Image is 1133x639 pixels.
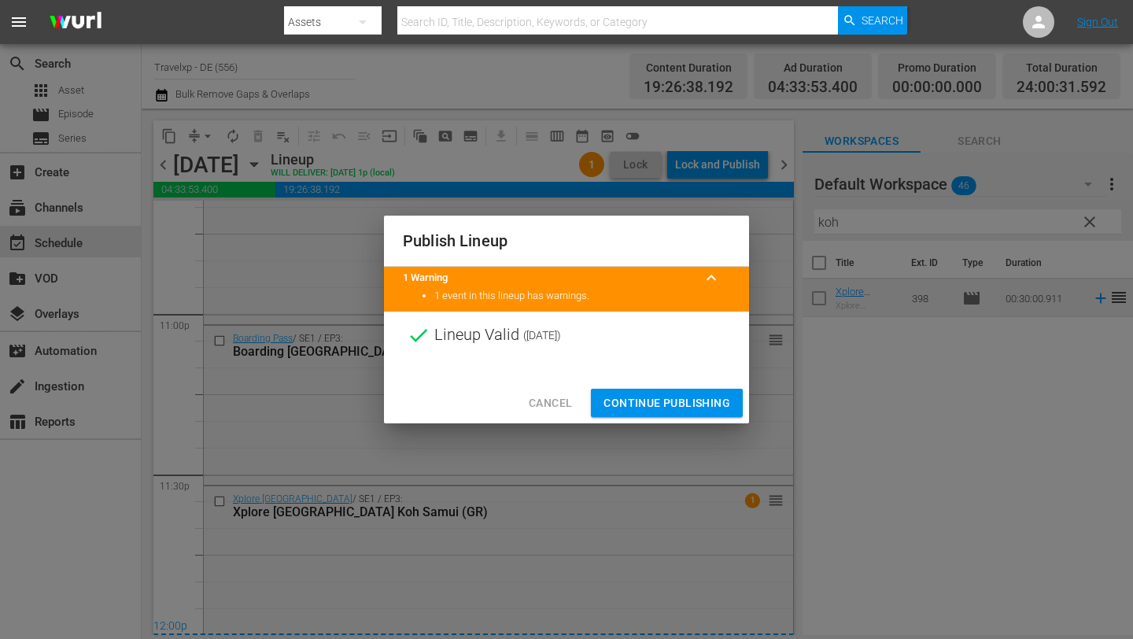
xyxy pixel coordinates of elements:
span: Cancel [529,393,572,413]
span: Search [862,6,903,35]
span: menu [9,13,28,31]
li: 1 event in this lineup has warnings. [434,289,730,304]
button: Cancel [516,389,585,418]
span: keyboard_arrow_up [702,268,721,287]
button: Continue Publishing [591,389,743,418]
span: Continue Publishing [603,393,730,413]
div: Lineup Valid [384,312,749,359]
span: ( [DATE] ) [523,323,561,347]
button: keyboard_arrow_up [692,259,730,297]
a: Sign Out [1077,16,1118,28]
title: 1 Warning [403,271,692,286]
img: ans4CAIJ8jUAAAAAAAAAAAAAAAAAAAAAAAAgQb4GAAAAAAAAAAAAAAAAAAAAAAAAJMjXAAAAAAAAAAAAAAAAAAAAAAAAgAT5G... [38,4,113,41]
h2: Publish Lineup [403,228,730,253]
